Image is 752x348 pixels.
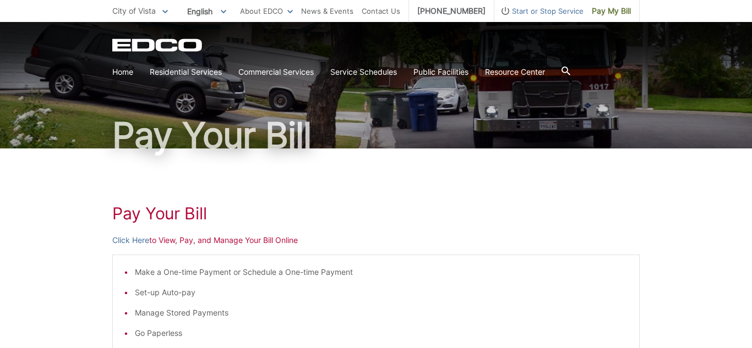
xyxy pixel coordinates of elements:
[301,5,353,17] a: News & Events
[135,307,628,319] li: Manage Stored Payments
[362,5,400,17] a: Contact Us
[135,266,628,278] li: Make a One-time Payment or Schedule a One-time Payment
[238,66,314,78] a: Commercial Services
[112,118,640,153] h1: Pay Your Bill
[112,234,640,246] p: to View, Pay, and Manage Your Bill Online
[112,6,156,15] span: City of Vista
[592,5,631,17] span: Pay My Bill
[112,234,149,246] a: Click Here
[150,66,222,78] a: Residential Services
[485,66,545,78] a: Resource Center
[135,327,628,339] li: Go Paperless
[330,66,397,78] a: Service Schedules
[112,38,204,52] a: EDCD logo. Return to the homepage.
[413,66,468,78] a: Public Facilities
[179,2,235,20] span: English
[240,5,293,17] a: About EDCO
[112,66,133,78] a: Home
[135,286,628,299] li: Set-up Auto-pay
[112,203,640,223] h1: Pay Your Bill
